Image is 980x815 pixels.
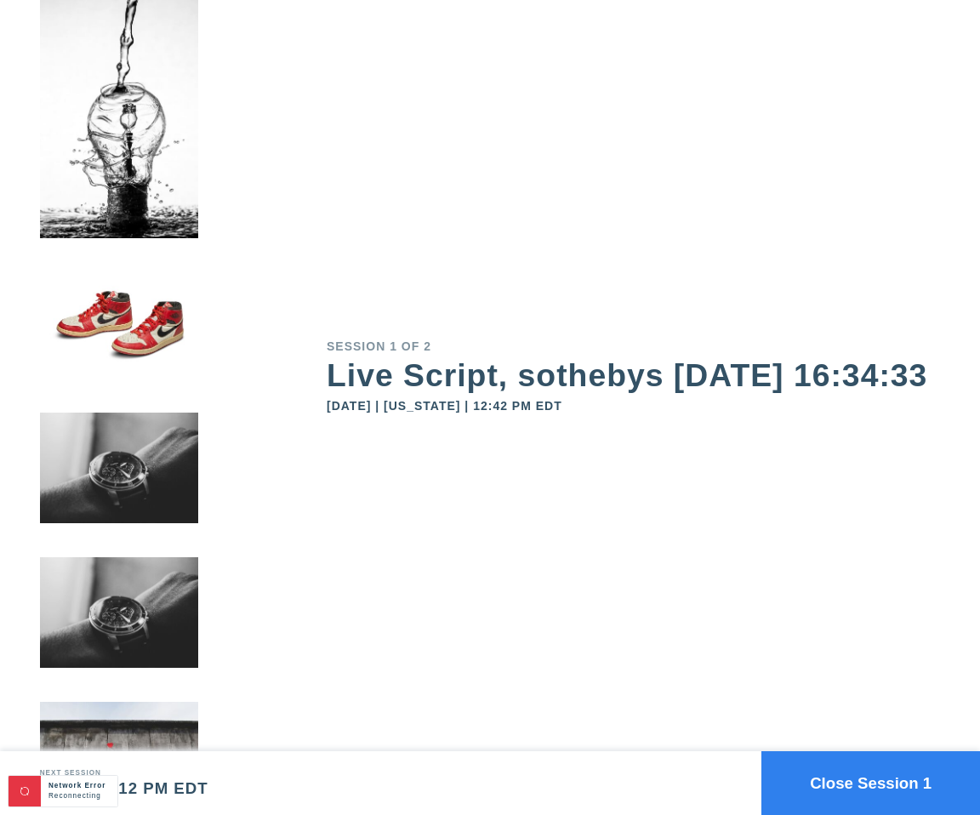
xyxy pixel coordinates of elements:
[761,751,980,815] button: Close Session 1
[327,360,940,391] div: Live Script, sothebys [DATE] 16:34:33
[40,781,208,797] div: [DATE] 1:12 PM EDT
[327,340,940,352] div: Session 1 of 2
[48,791,110,801] div: Reconnecting
[40,428,199,573] img: small
[40,288,199,428] img: small
[40,573,199,717] img: small
[327,400,940,412] div: [DATE] | [US_STATE] | 12:42 PM EDT
[104,792,106,800] span: .
[40,15,199,288] img: small
[48,781,110,791] div: Network Error
[101,792,104,800] span: .
[40,770,208,777] div: Next session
